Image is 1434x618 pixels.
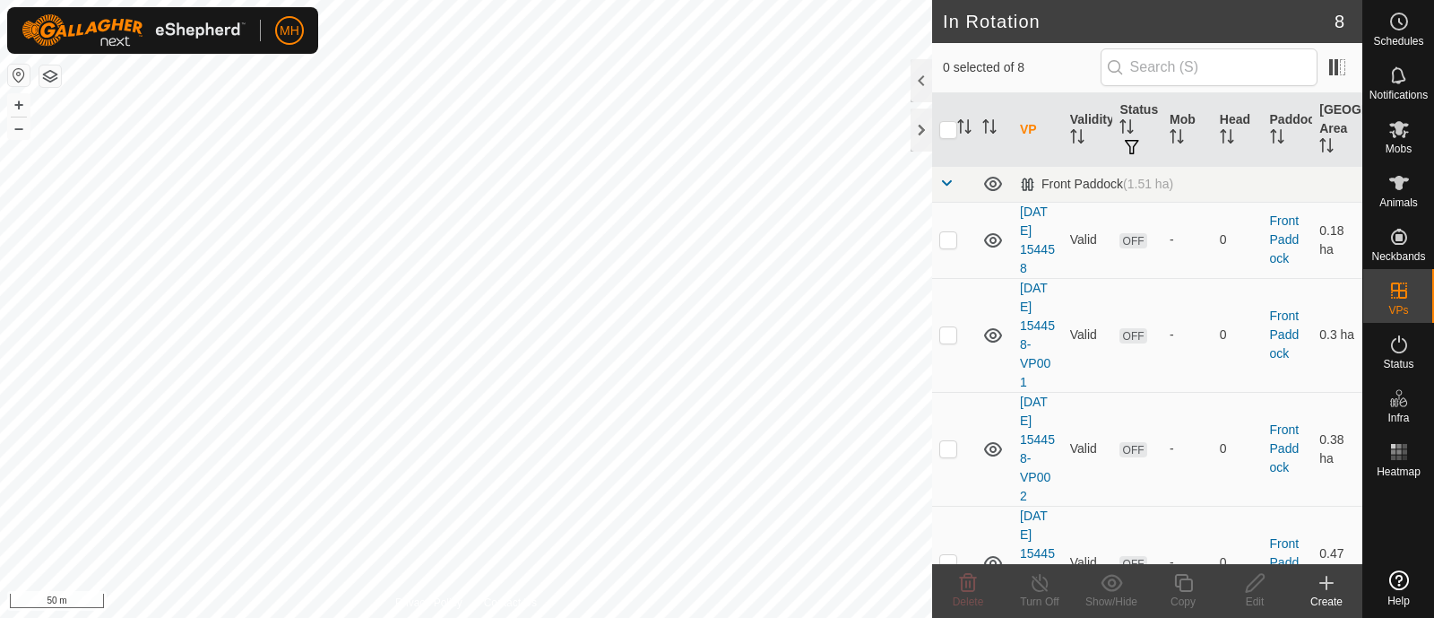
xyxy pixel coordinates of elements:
[943,58,1101,77] span: 0 selected of 8
[1020,177,1173,192] div: Front Paddock
[39,65,61,87] button: Map Layers
[1063,392,1113,506] td: Valid
[1270,309,1300,361] a: Front Paddock
[1387,413,1409,423] span: Infra
[1013,93,1063,167] th: VP
[1162,93,1213,167] th: Mob
[1213,392,1263,506] td: 0
[1263,93,1313,167] th: Paddock
[1213,202,1263,278] td: 0
[1020,509,1055,617] a: [DATE] 154458-VP003
[1147,594,1219,610] div: Copy
[1270,422,1300,474] a: Front Paddock
[1063,278,1113,392] td: Valid
[1220,132,1234,146] p-sorticon: Activate to sort
[1319,141,1334,155] p-sorticon: Activate to sort
[1070,132,1084,146] p-sorticon: Activate to sort
[1371,251,1425,262] span: Neckbands
[8,65,30,86] button: Reset Map
[1213,93,1263,167] th: Head
[1063,202,1113,278] td: Valid
[1170,132,1184,146] p-sorticon: Activate to sort
[1270,536,1300,588] a: Front Paddock
[1312,278,1362,392] td: 0.3 ha
[22,14,246,47] img: Gallagher Logo
[1020,281,1055,389] a: [DATE] 154458-VP001
[1373,36,1423,47] span: Schedules
[1063,93,1113,167] th: Validity
[953,596,984,608] span: Delete
[1075,594,1147,610] div: Show/Hide
[1386,144,1412,154] span: Mobs
[1387,596,1410,606] span: Help
[1312,392,1362,506] td: 0.38 ha
[1213,278,1263,392] td: 0
[1377,466,1421,477] span: Heatmap
[1170,231,1205,249] div: -
[1170,440,1205,458] div: -
[1112,93,1162,167] th: Status
[1383,359,1413,370] span: Status
[1379,197,1418,208] span: Animals
[1020,205,1055,275] a: [DATE] 154458
[8,94,30,116] button: +
[1119,556,1146,571] span: OFF
[1119,328,1146,344] span: OFF
[1219,594,1291,610] div: Edit
[1170,326,1205,344] div: -
[1335,8,1344,35] span: 8
[8,118,30,139] button: –
[943,11,1335,32] h2: In Rotation
[1101,48,1317,86] input: Search (S)
[1312,202,1362,278] td: 0.18 ha
[982,122,997,136] p-sorticon: Activate to sort
[1123,177,1173,191] span: (1.51 ha)
[1363,563,1434,614] a: Help
[1119,122,1134,136] p-sorticon: Activate to sort
[1020,395,1055,503] a: [DATE] 154458-VP002
[1388,305,1408,316] span: VPs
[1004,594,1075,610] div: Turn Off
[1270,132,1284,146] p-sorticon: Activate to sort
[1369,90,1428,100] span: Notifications
[1119,442,1146,457] span: OFF
[1170,553,1205,572] div: -
[484,595,537,611] a: Contact Us
[1119,233,1146,248] span: OFF
[280,22,299,40] span: MH
[1291,594,1362,610] div: Create
[957,122,972,136] p-sorticon: Activate to sort
[1270,213,1300,265] a: Front Paddock
[1312,93,1362,167] th: [GEOGRAPHIC_DATA] Area
[395,595,462,611] a: Privacy Policy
